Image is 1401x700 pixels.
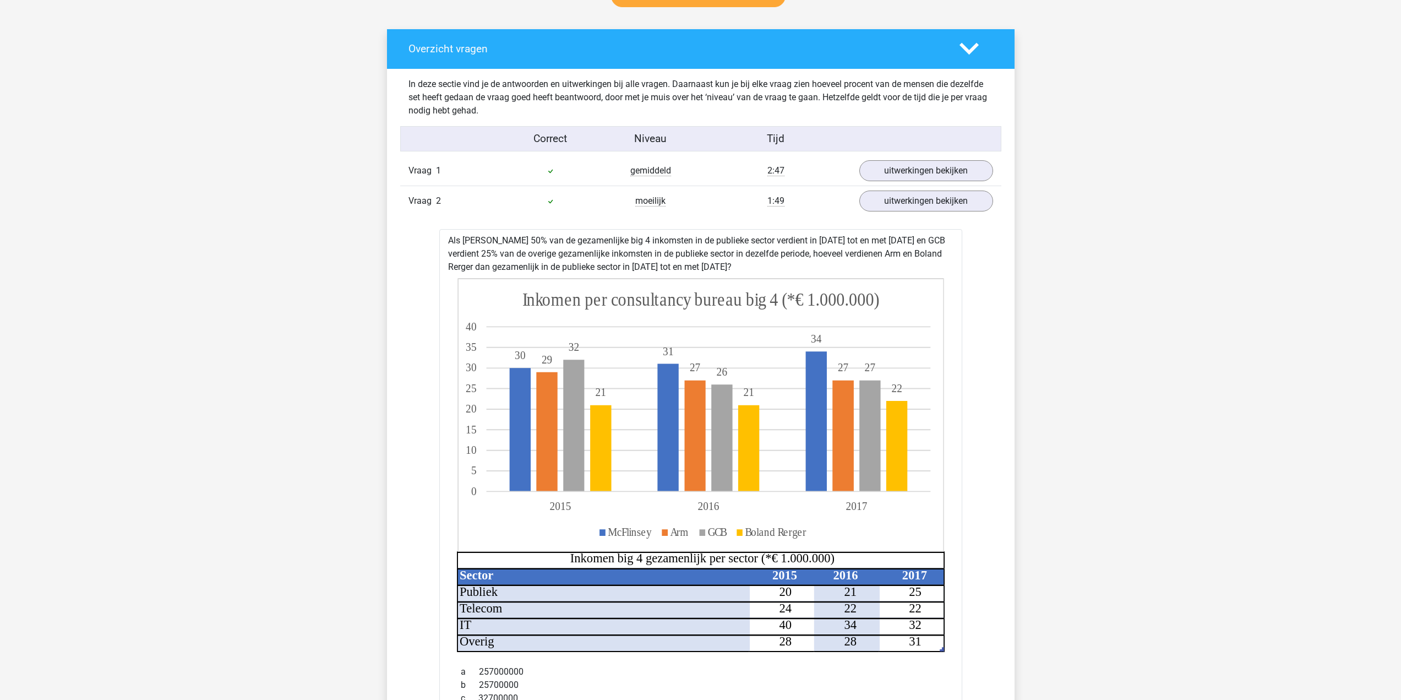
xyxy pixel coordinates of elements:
tspan: Inkomen big 4 gezamenlijk per sector (*€ 1.000.000) [570,552,834,566]
tspan: 24 [779,601,792,615]
tspan: Boland Rerger [745,526,806,539]
span: Vraag [408,194,436,208]
div: 257000000 [453,665,949,679]
div: 25700000 [453,679,949,692]
tspan: 30 [515,349,525,362]
span: 1 [436,165,441,176]
span: Vraag [408,164,436,177]
tspan: 22 [909,601,922,615]
a: uitwerkingen bekijken [859,160,993,181]
span: gemiddeld [630,165,671,176]
tspan: 31 [909,634,922,648]
a: uitwerkingen bekijken [859,191,993,211]
tspan: Telecom [460,601,503,615]
tspan: 30 [466,361,476,374]
tspan: 10 [466,444,476,457]
tspan: 21 [844,585,857,599]
tspan: 40 [466,320,476,333]
tspan: 2015 [772,568,797,582]
tspan: 20 [779,585,792,599]
span: 1:49 [767,196,784,207]
tspan: GCB [707,526,727,539]
tspan: 34 [811,333,821,345]
div: In deze sectie vind je de antwoorden en uitwerkingen bij alle vragen. Daarnaast kun je bij elke v... [400,78,1001,117]
tspan: 0 [471,485,476,497]
span: a [461,665,479,679]
tspan: 31 [663,345,673,357]
tspan: 15 [466,423,476,436]
tspan: 26 [716,366,727,378]
tspan: 201520162017 [549,500,867,513]
span: moeilijk [635,196,666,207]
tspan: 32 [568,341,579,354]
tspan: Sector [460,568,493,582]
tspan: 2121 [595,386,754,399]
tspan: 22 [844,601,857,615]
tspan: 32 [909,618,922,632]
tspan: 27 [864,361,875,374]
span: b [461,679,479,692]
span: 2 [436,196,441,206]
tspan: Overig [460,634,494,648]
div: Correct [500,131,601,147]
tspan: 2017 [902,568,926,582]
tspan: McFlinsey [608,526,652,539]
tspan: 40 [779,618,792,632]
h4: Overzicht vragen [408,42,943,55]
tspan: 2727 [689,361,848,374]
tspan: 28 [779,634,792,648]
tspan: 20 [466,403,476,415]
tspan: Publiek [460,585,498,599]
tspan: IT [460,618,472,632]
span: 2:47 [767,165,784,176]
tspan: 28 [844,634,857,648]
tspan: 22 [891,382,902,394]
tspan: 5 [471,464,476,477]
tspan: Inkomen per consultancy bureau big 4 (*€ 1.000.000) [522,290,880,310]
tspan: 29 [541,353,552,366]
tspan: 34 [844,618,857,632]
tspan: Arm [670,526,688,539]
tspan: 2016 [833,568,858,582]
div: Niveau [601,131,701,147]
div: Tijd [700,131,851,147]
tspan: 35 [466,341,476,354]
tspan: 25 [466,382,476,394]
tspan: 25 [909,585,922,599]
